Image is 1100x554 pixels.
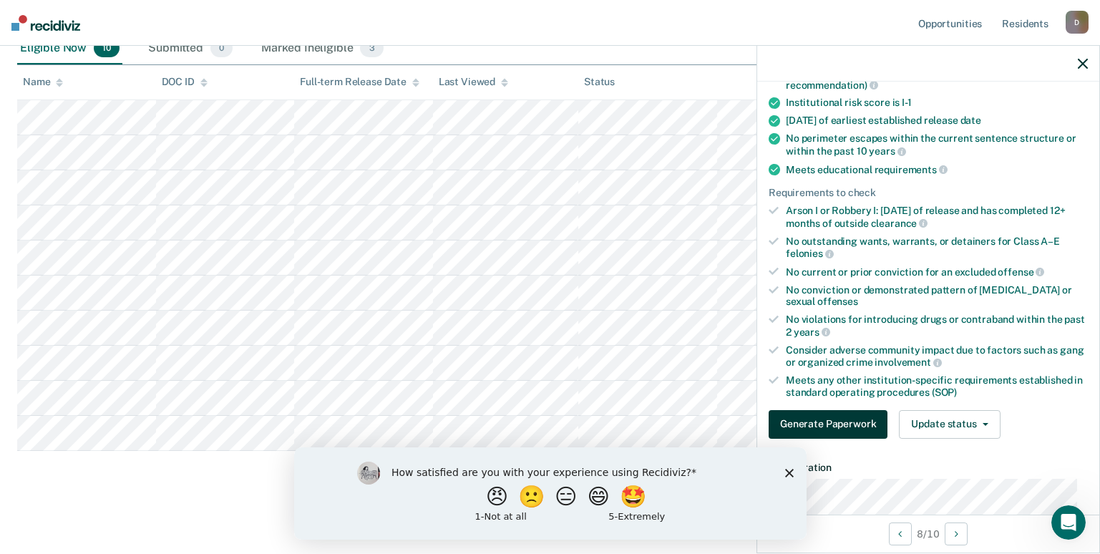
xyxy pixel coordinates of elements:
[875,164,948,175] span: requirements
[360,39,383,57] span: 3
[869,145,905,157] span: years
[757,515,1099,553] div: 8 / 10
[17,33,122,64] div: Eligible Now
[1066,11,1089,34] div: D
[786,163,1088,176] div: Meets educational
[786,248,834,259] span: felonies
[998,266,1044,278] span: offense
[258,33,386,64] div: Marked Ineligible
[960,115,981,126] span: date
[1051,505,1086,540] iframe: Intercom live chat
[786,374,1088,399] div: Meets any other institution-specific requirements established in standard operating procedures
[932,387,957,398] span: (SOP)
[162,76,208,88] div: DOC ID
[769,187,1088,199] div: Requirements to check
[889,523,912,545] button: Previous Opportunity
[23,76,63,88] div: Name
[294,447,807,540] iframe: Survey by Kim from Recidiviz
[786,314,1088,338] div: No violations for introducing drugs or contraband within the past 2
[769,410,887,439] button: Generate Paperwork
[817,296,858,307] span: offenses
[875,356,941,368] span: involvement
[786,284,1088,308] div: No conviction or demonstrated pattern of [MEDICAL_DATA] or sexual
[769,462,1088,474] dt: Incarceration
[945,523,968,545] button: Next Opportunity
[786,266,1088,278] div: No current or prior conviction for an excluded
[902,97,912,108] span: I-1
[584,76,615,88] div: Status
[11,15,80,31] img: Recidiviz
[145,33,235,64] div: Submitted
[786,205,1088,229] div: Arson I or Robbery I: [DATE] of release and has completed 12+ months of outside
[300,76,419,88] div: Full-term Release Date
[786,79,878,91] span: recommendation)
[210,39,233,57] span: 0
[786,235,1088,260] div: No outstanding wants, warrants, or detainers for Class A–E
[786,97,1088,109] div: Institutional risk score is
[786,115,1088,127] div: [DATE] of earliest established release
[439,76,508,88] div: Last Viewed
[794,326,830,338] span: years
[871,218,928,229] span: clearance
[786,132,1088,157] div: No perimeter escapes within the current sentence structure or within the past 10
[786,344,1088,369] div: Consider adverse community impact due to factors such as gang or organized crime
[899,410,1000,439] button: Update status
[94,39,120,57] span: 10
